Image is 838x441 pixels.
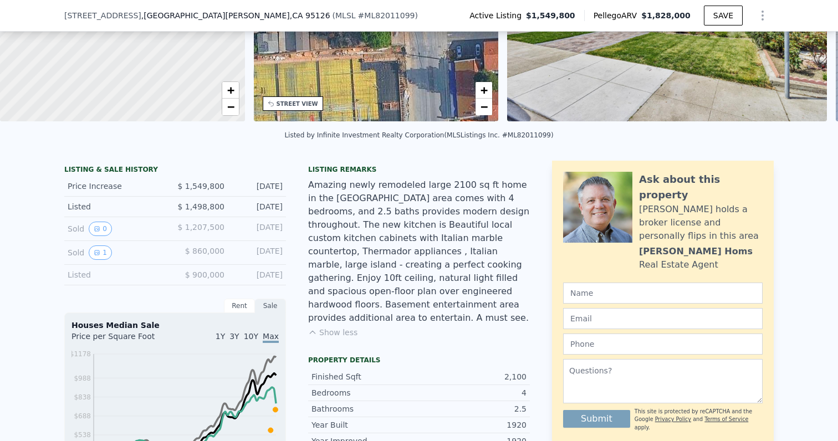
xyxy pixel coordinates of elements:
[177,182,224,191] span: $ 1,549,800
[333,10,418,21] div: ( )
[277,100,318,108] div: STREET VIEW
[74,375,91,382] tspan: $988
[639,258,718,271] div: Real Estate Agent
[68,201,166,212] div: Listed
[227,83,234,97] span: +
[358,11,415,20] span: # ML82011099
[308,165,530,174] div: Listing remarks
[177,202,224,211] span: $ 1,498,800
[752,4,774,27] button: Show Options
[639,245,753,258] div: [PERSON_NAME] Homs
[311,387,419,398] div: Bedrooms
[233,269,283,280] div: [DATE]
[704,416,748,422] a: Terms of Service
[216,332,225,341] span: 1Y
[469,10,526,21] span: Active Listing
[89,245,112,260] button: View historical data
[244,332,258,341] span: 10Y
[419,387,527,398] div: 4
[68,222,166,236] div: Sold
[563,334,763,355] input: Phone
[635,408,763,432] div: This site is protected by reCAPTCHA and the Google and apply.
[64,165,286,176] div: LISTING & SALE HISTORY
[594,10,642,21] span: Pellego ARV
[68,269,166,280] div: Listed
[89,222,112,236] button: View historical data
[64,10,141,21] span: [STREET_ADDRESS]
[563,410,630,428] button: Submit
[70,350,91,358] tspan: $1178
[655,416,691,422] a: Privacy Policy
[74,431,91,439] tspan: $538
[222,99,239,115] a: Zoom out
[476,99,492,115] a: Zoom out
[476,82,492,99] a: Zoom in
[419,419,527,430] div: 1920
[263,332,279,343] span: Max
[311,371,419,382] div: Finished Sqft
[224,299,255,313] div: Rent
[227,100,234,114] span: −
[68,181,166,192] div: Price Increase
[526,10,575,21] span: $1,549,800
[290,11,330,20] span: , CA 95126
[68,245,166,260] div: Sold
[308,327,357,338] button: Show less
[233,245,283,260] div: [DATE]
[563,283,763,304] input: Name
[419,403,527,414] div: 2.5
[74,393,91,401] tspan: $838
[419,371,527,382] div: 2,100
[311,419,419,430] div: Year Built
[74,412,91,420] tspan: $688
[481,100,488,114] span: −
[284,131,553,139] div: Listed by Infinite Investment Realty Corporation (MLSListings Inc. #ML82011099)
[141,10,330,21] span: , [GEOGRAPHIC_DATA][PERSON_NAME]
[308,178,530,325] div: Amazing newly remodeled large 2100 sq ft home in the [GEOGRAPHIC_DATA] area comes with 4 bedrooms...
[255,299,286,313] div: Sale
[704,6,743,25] button: SAVE
[481,83,488,97] span: +
[71,320,279,331] div: Houses Median Sale
[71,331,175,348] div: Price per Square Foot
[222,82,239,99] a: Zoom in
[639,203,763,243] div: [PERSON_NAME] holds a broker license and personally flips in this area
[185,270,224,279] span: $ 900,000
[335,11,356,20] span: MLSL
[563,308,763,329] input: Email
[185,247,224,255] span: $ 860,000
[233,181,283,192] div: [DATE]
[308,356,530,365] div: Property details
[641,11,691,20] span: $1,828,000
[639,172,763,203] div: Ask about this property
[233,222,283,236] div: [DATE]
[229,332,239,341] span: 3Y
[177,223,224,232] span: $ 1,207,500
[233,201,283,212] div: [DATE]
[311,403,419,414] div: Bathrooms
